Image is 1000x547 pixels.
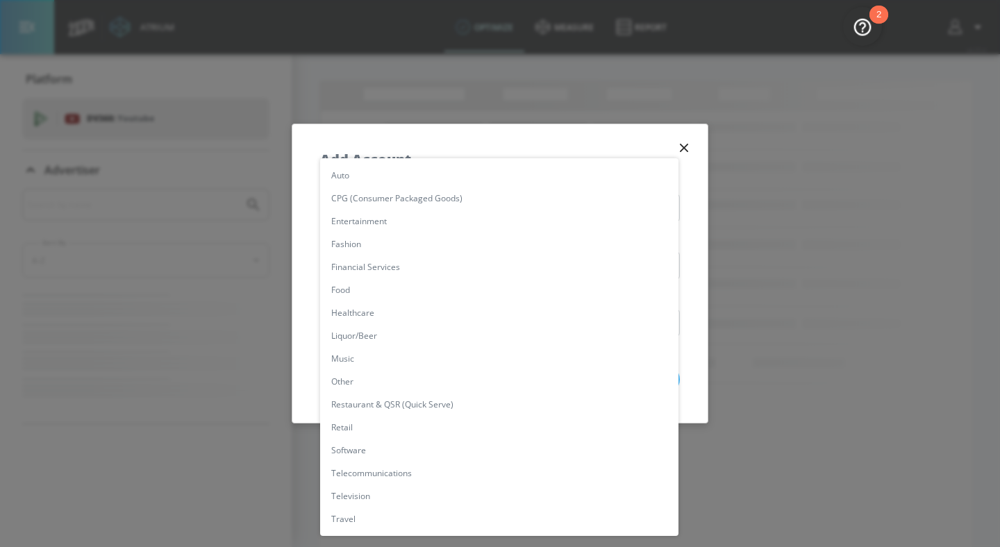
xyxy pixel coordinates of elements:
[320,210,678,233] li: Entertainment
[320,233,678,255] li: Fashion
[320,416,678,439] li: Retail
[320,439,678,462] li: Software
[320,347,678,370] li: Music
[320,255,678,278] li: Financial Services
[843,7,882,46] button: Open Resource Center, 2 new notifications
[320,278,678,301] li: Food
[320,485,678,507] li: Television
[320,324,678,347] li: Liquor/Beer
[320,370,678,393] li: Other
[320,462,678,485] li: Telecommunications
[320,507,678,530] li: Travel
[320,187,678,210] li: CPG (Consumer Packaged Goods)
[320,164,678,187] li: Auto
[876,15,881,33] div: 2
[320,301,678,324] li: Healthcare
[320,393,678,416] li: Restaurant & QSR (Quick Serve)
